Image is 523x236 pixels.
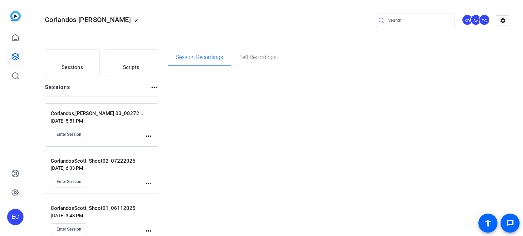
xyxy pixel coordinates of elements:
[51,213,144,218] p: [DATE] 3:48 PM
[462,14,473,25] div: KD
[144,132,153,140] mat-icon: more_horiz
[57,132,81,137] span: Enter Session
[104,49,159,76] button: Scripts
[62,63,83,71] span: Sessions
[462,14,474,26] ngx-avatar: Krystal Delgadillo
[57,179,81,184] span: Enter Session
[45,49,100,76] button: Sessions
[144,227,153,235] mat-icon: more_horiz
[150,83,158,91] mat-icon: more_horiz
[484,219,492,227] mat-icon: accessibility
[10,11,21,21] img: blue-gradient.svg
[51,157,144,165] p: CorlandosScott_Shoot02_07222025
[57,226,81,232] span: Enter Session
[51,165,144,171] p: [DATE] 6:33 PM
[479,14,490,25] div: EC
[45,16,131,24] span: Corlandos [PERSON_NAME]
[51,223,87,235] button: Enter Session
[479,14,491,26] ngx-avatar: Erika Centeno
[51,204,144,212] p: CorlandosScott_Shoot01_06112025
[388,16,449,24] input: Search
[470,14,481,25] div: AV
[51,110,144,117] p: Corlandos,[PERSON_NAME] 03_08272025
[51,176,87,187] button: Enter Session
[506,219,514,227] mat-icon: message
[176,55,223,60] span: Session Recordings
[496,16,510,26] mat-icon: settings
[51,129,87,140] button: Enter Session
[123,63,139,71] span: Scripts
[239,55,276,60] span: Self Recordings
[144,179,153,187] mat-icon: more_horiz
[51,118,144,124] p: [DATE] 5:51 PM
[134,18,142,26] mat-icon: edit
[7,209,23,225] div: EC
[470,14,482,26] ngx-avatar: Abby Veloz
[45,83,70,96] h2: Sessions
